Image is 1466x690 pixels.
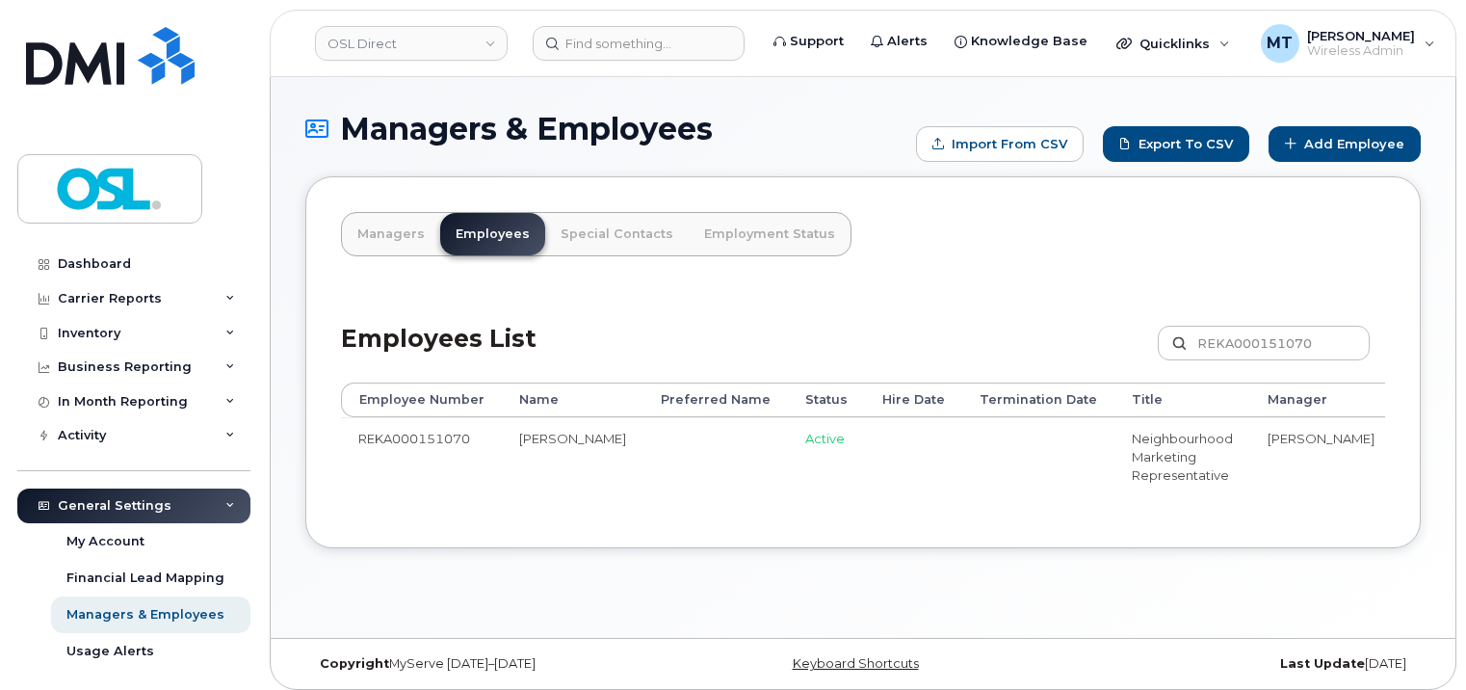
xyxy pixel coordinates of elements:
[305,112,906,146] h1: Managers & Employees
[341,383,502,417] th: Employee Number
[865,383,962,417] th: Hire Date
[502,417,643,495] td: [PERSON_NAME]
[1280,656,1365,671] strong: Last Update
[342,213,440,255] a: Managers
[1114,383,1250,417] th: Title
[793,656,919,671] a: Keyboard Shortcuts
[1049,656,1421,672] div: [DATE]
[545,213,689,255] a: Special Contacts
[1268,430,1374,448] li: [PERSON_NAME]
[341,326,537,383] h2: Employees List
[320,656,389,671] strong: Copyright
[305,656,677,672] div: MyServe [DATE]–[DATE]
[502,383,643,417] th: Name
[1114,417,1250,495] td: Neighbourhood Marketing Representative
[1250,383,1392,417] th: Manager
[341,417,502,495] td: REKA000151070
[805,431,845,446] span: Active
[916,126,1084,162] form: Import from CSV
[1103,126,1249,162] a: Export to CSV
[643,383,788,417] th: Preferred Name
[788,383,865,417] th: Status
[1269,126,1421,162] a: Add Employee
[689,213,851,255] a: Employment Status
[962,383,1114,417] th: Termination Date
[440,213,545,255] a: Employees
